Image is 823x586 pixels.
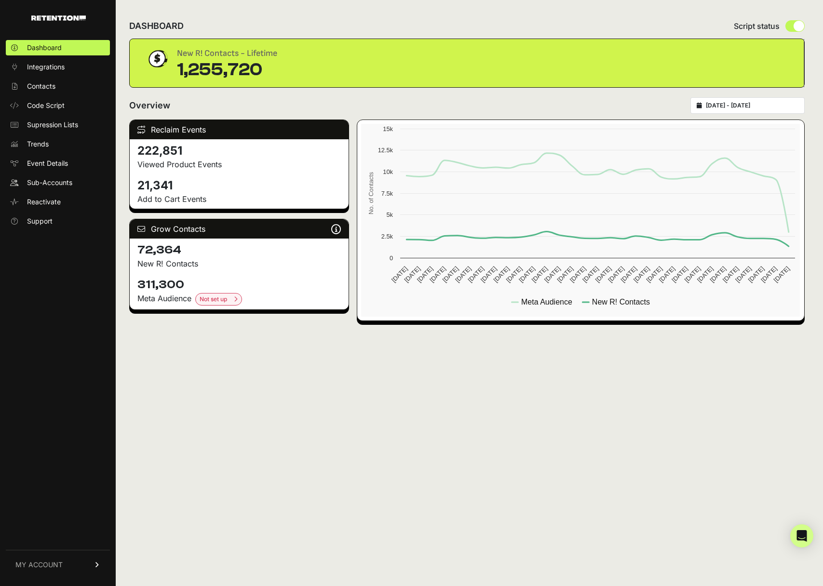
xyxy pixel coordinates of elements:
img: Retention.com [31,15,86,21]
text: [DATE] [568,265,587,284]
text: [DATE] [632,265,651,284]
text: [DATE] [429,265,447,284]
h2: Overview [129,99,170,112]
p: Add to Cart Events [137,193,341,205]
text: [DATE] [772,265,791,284]
text: [DATE] [581,265,600,284]
text: [DATE] [492,265,511,284]
text: [DATE] [467,265,486,284]
a: MY ACCOUNT [6,550,110,579]
text: [DATE] [441,265,460,284]
img: dollar-coin-05c43ed7efb7bc0c12610022525b4bbbb207c7efeef5aecc26f025e68dcafac9.png [145,47,169,71]
a: Trends [6,136,110,152]
a: Support [6,213,110,229]
text: 0 [390,254,393,262]
span: Sub-Accounts [27,178,72,187]
text: [DATE] [747,265,766,284]
p: New R! Contacts [137,258,341,269]
text: [DATE] [721,265,740,284]
span: Event Details [27,159,68,168]
p: Viewed Product Events [137,159,341,170]
div: New R! Contacts - Lifetime [177,47,277,60]
text: [DATE] [479,265,498,284]
div: Grow Contacts [130,219,349,239]
text: [DATE] [454,265,472,284]
span: MY ACCOUNT [15,560,63,570]
a: Integrations [6,59,110,75]
span: Integrations [27,62,65,72]
text: 15k [383,125,393,133]
text: [DATE] [403,265,422,284]
text: Meta Audience [521,298,572,306]
text: 10k [383,168,393,175]
a: Reactivate [6,194,110,210]
text: No. of Contacts [367,172,375,214]
text: [DATE] [620,265,638,284]
text: [DATE] [556,265,575,284]
text: [DATE] [709,265,728,284]
text: [DATE] [390,265,409,284]
span: Contacts [27,81,55,91]
div: Open Intercom Messenger [790,524,813,547]
text: [DATE] [658,265,676,284]
a: Dashboard [6,40,110,55]
a: Code Script [6,98,110,113]
a: Event Details [6,156,110,171]
span: Code Script [27,101,65,110]
h2: DASHBOARD [129,19,184,33]
span: Reactivate [27,197,61,207]
h4: 21,341 [137,178,341,193]
text: [DATE] [607,265,626,284]
text: New R! Contacts [592,298,650,306]
div: Reclaim Events [130,120,349,139]
text: [DATE] [671,265,689,284]
text: [DATE] [645,265,664,284]
text: 12.5k [378,146,393,154]
text: 5k [387,211,393,218]
text: [DATE] [760,265,779,284]
h4: 311,300 [137,277,341,293]
text: [DATE] [734,265,753,284]
span: Trends [27,139,49,149]
a: Contacts [6,79,110,94]
text: [DATE] [530,265,549,284]
h4: 222,851 [137,143,341,159]
a: Sub-Accounts [6,175,110,190]
h4: 72,364 [137,242,341,258]
span: Script status [734,20,780,32]
text: [DATE] [683,265,702,284]
span: Supression Lists [27,120,78,130]
div: 1,255,720 [177,60,277,80]
text: [DATE] [416,265,434,284]
text: [DATE] [518,265,537,284]
div: Meta Audience [137,293,341,306]
text: 2.5k [381,233,393,240]
span: Dashboard [27,43,62,53]
span: Support [27,216,53,226]
text: 7.5k [381,190,393,197]
text: [DATE] [543,265,562,284]
a: Supression Lists [6,117,110,133]
text: [DATE] [696,265,715,284]
text: [DATE] [505,265,524,284]
text: [DATE] [594,265,613,284]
